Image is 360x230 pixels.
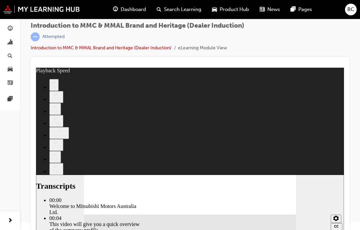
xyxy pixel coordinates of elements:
[121,6,146,13] span: Dashboard
[347,6,354,13] span: BC
[8,217,13,225] span: next-icon
[31,32,40,41] span: learningRecordVerb_ATTEMPT-icon
[178,44,227,52] li: eLearning Module View
[8,40,13,46] span: chart-icon
[345,4,357,15] button: BC
[108,3,151,16] a: guage-iconDashboard
[13,136,107,148] div: Welcome to Mitsubishi Motors Australia Ltd.
[8,80,13,86] span: news-icon
[8,53,12,59] span: search-icon
[113,5,118,14] span: guage-icon
[254,3,285,16] a: news-iconNews
[298,6,312,13] span: Pages
[220,6,249,13] span: Product Hub
[31,45,171,51] a: Introduction to MMC & MMAL Brand and Heritage (Dealer Induction)
[260,5,265,14] span: news-icon
[291,5,296,14] span: pages-icon
[8,26,13,32] span: guage-icon
[13,148,107,154] div: 00:04
[267,6,280,13] span: News
[3,5,80,14] img: mmal
[157,5,161,14] span: search-icon
[13,154,107,166] div: This video will give you a quick overview of the company profile​
[16,17,20,22] div: 2
[42,34,65,40] div: Attempted
[285,3,317,16] a: pages-iconPages
[8,67,13,73] span: car-icon
[207,3,254,16] a: car-iconProduct Hub
[31,22,244,30] span: Introduction to MMC & MMAL Brand and Heritage (Dealer Induction)
[212,5,217,14] span: car-icon
[151,3,207,16] a: search-iconSearch Learning
[164,6,201,13] span: Search Learning
[13,11,23,23] button: 2
[8,96,13,102] span: pages-icon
